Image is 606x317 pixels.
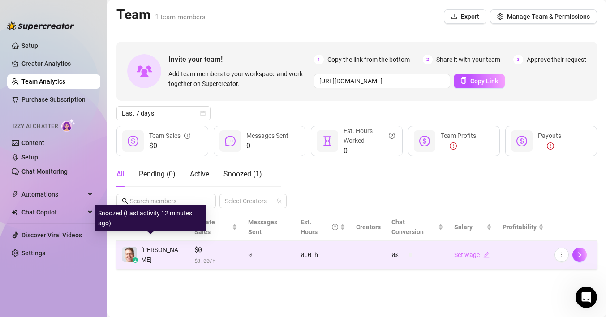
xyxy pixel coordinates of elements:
span: exclamation-circle [450,142,457,150]
span: search [122,198,128,204]
div: All [116,169,125,180]
span: Salary [454,223,473,231]
span: Last 7 days [122,107,205,120]
img: Chat Copilot [12,209,17,215]
span: Active [190,170,209,178]
span: Add team members to your workspace and work together on Supercreator. [168,69,310,89]
span: Messages Sent [246,132,288,139]
span: Messages Sent [248,218,277,236]
span: calendar [200,111,206,116]
span: $0 [194,244,237,255]
span: Profitability [503,223,537,231]
button: Manage Team & Permissions [490,9,597,24]
span: 0 [246,141,288,151]
span: Share it with your team [436,55,500,64]
span: 1 [314,55,324,64]
a: Discover Viral Videos [21,231,82,239]
span: edit [483,252,490,258]
a: Setup [21,42,38,49]
span: info-circle [184,131,190,141]
span: Approve their request [527,55,586,64]
span: team [276,198,282,204]
span: Export [461,13,479,20]
span: message [225,136,236,146]
span: question-circle [332,217,338,237]
a: Settings [21,249,45,257]
span: Copy the link from the bottom [327,55,410,64]
span: [PERSON_NAME] [141,245,184,265]
td: — [497,241,549,269]
th: Creators [351,214,386,241]
span: Automations [21,187,85,201]
img: Yehonatan Weiss… [122,247,137,262]
span: right [576,252,583,258]
span: Snoozed ( 1 ) [223,170,262,178]
span: copy [460,77,467,84]
a: Content [21,139,44,146]
div: z [133,257,138,263]
span: $0 [149,141,190,151]
h2: Team [116,6,206,23]
div: Pending ( 0 ) [139,169,176,180]
div: Snoozed (Last activity 12 minutes ago) [95,205,206,231]
span: dollar-circle [516,136,527,146]
span: 3 [513,55,523,64]
a: Setup [21,154,38,161]
span: Invite your team! [168,54,314,65]
div: 0.0 h [301,250,345,260]
a: Team Analytics [21,78,65,85]
span: question-circle [389,126,395,146]
span: exclamation-circle [547,142,554,150]
span: 0 [344,146,395,156]
div: — [441,141,476,151]
span: Payouts [538,132,561,139]
div: Est. Hours Worked [344,126,395,146]
span: Chat Copilot [21,205,85,219]
img: logo-BBDzfeDw.svg [7,21,74,30]
a: Chat Monitoring [21,168,68,175]
span: hourglass [322,136,333,146]
img: AI Chatter [61,119,75,132]
a: Purchase Subscription [21,92,93,107]
input: Search members [130,196,203,206]
div: 0 [248,250,290,260]
div: Team Sales [149,131,190,141]
span: 0 % [391,250,406,260]
iframe: Intercom live chat [576,287,597,308]
span: $ 0.00 /h [194,256,237,265]
div: — [538,141,561,151]
span: Izzy AI Chatter [13,122,58,131]
span: thunderbolt [12,191,19,198]
span: 2 [423,55,433,64]
span: Chat Conversion [391,218,424,236]
span: dollar-circle [128,136,138,146]
span: dollar-circle [419,136,430,146]
button: Export [444,9,486,24]
span: setting [497,13,503,20]
button: Copy Link [454,74,505,88]
span: Manage Team & Permissions [507,13,590,20]
span: Team Profits [441,132,476,139]
span: Copy Link [470,77,498,85]
div: Est. Hours [301,217,338,237]
a: Creator Analytics [21,56,93,71]
span: 1 team members [155,13,206,21]
span: download [451,13,457,20]
a: Set wageedit [454,251,490,258]
span: more [559,252,565,258]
